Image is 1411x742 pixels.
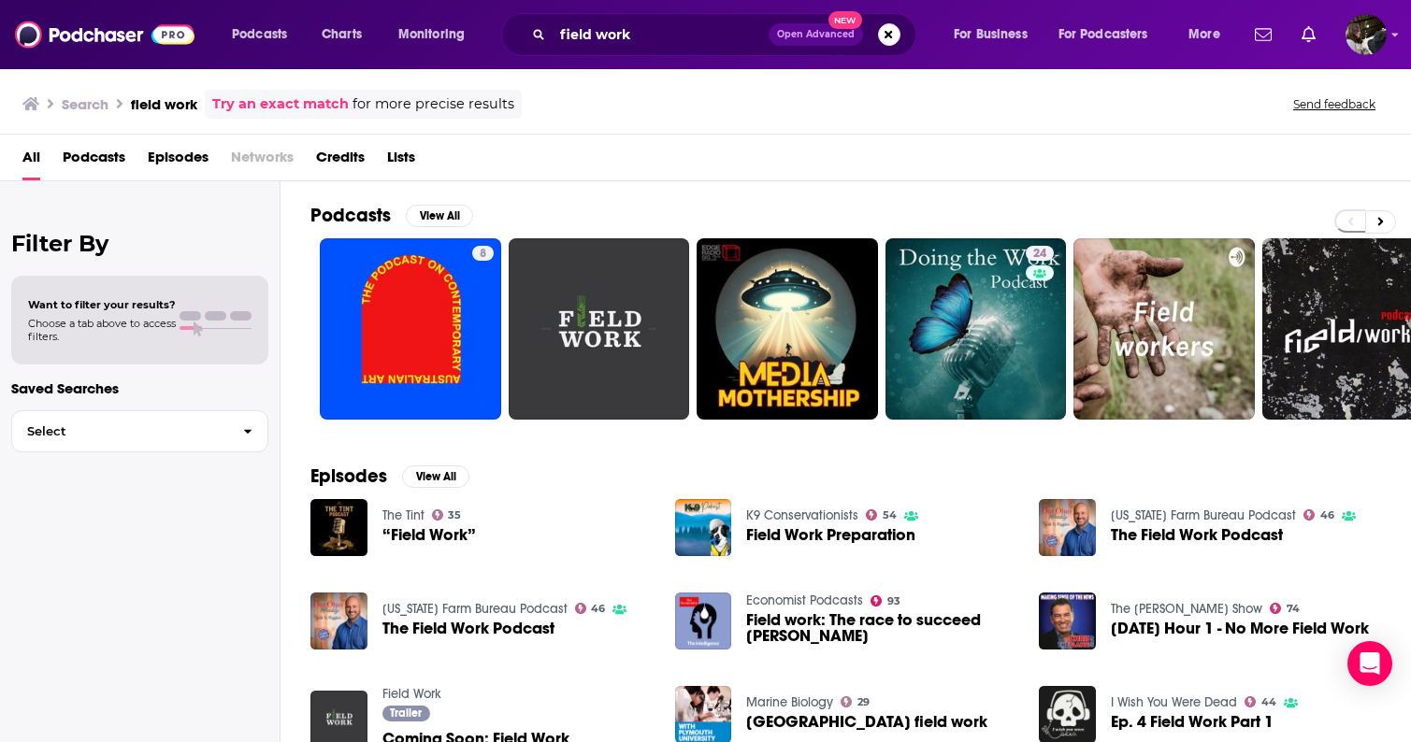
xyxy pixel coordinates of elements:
img: Field work: The race to succeed Boris Johnson [675,592,732,649]
span: Networks [231,142,294,180]
a: 8 [472,246,494,261]
span: [DATE] Hour 1 - No More Field Work [1111,621,1369,636]
span: 29 [857,698,870,706]
span: [GEOGRAPHIC_DATA] field work [746,714,987,730]
button: View All [406,205,473,227]
div: Open Intercom Messenger [1347,641,1392,686]
a: The Field Work Podcast [382,621,554,636]
a: 24 [1026,246,1054,261]
span: Trailer [390,707,422,719]
input: Search podcasts, credits, & more... [553,20,769,50]
button: open menu [219,20,311,50]
img: “Field Work” [310,499,367,556]
a: K9 Conservationists [746,507,858,523]
a: I Wish You Were Dead [1111,694,1237,710]
a: Ohio Farm Bureau Podcast [1111,507,1296,523]
h3: field work [131,95,197,113]
a: EpisodesView All [310,464,469,488]
span: 46 [1320,511,1334,520]
a: All [22,142,40,180]
h2: Episodes [310,464,387,488]
a: 1-11-23 Hour 1 - No More Field Work [1111,621,1369,636]
a: 29 [841,696,870,707]
button: Open AdvancedNew [769,23,863,46]
p: Saved Searches [11,379,268,397]
img: The Field Work Podcast [1039,499,1096,556]
a: Charts [310,20,373,50]
span: For Podcasters [1058,21,1148,48]
div: Search podcasts, credits, & more... [519,13,934,56]
button: open menu [1175,20,1244,50]
button: open menu [385,20,489,50]
a: Ep. 4 Field Work Part 1 [1111,714,1274,730]
a: Economist Podcasts [746,592,863,608]
span: 8 [480,245,486,264]
a: 46 [1303,509,1334,521]
a: South Africa field work [746,714,987,730]
a: Credits [316,142,365,180]
span: Want to filter your results? [28,298,176,311]
span: 24 [1033,245,1046,264]
span: 93 [887,597,900,606]
span: Monitoring [398,21,465,48]
button: open menu [1046,20,1175,50]
a: “Field Work” [382,527,476,543]
span: 35 [448,511,461,520]
button: open menu [941,20,1051,50]
a: The Field Work Podcast [310,592,367,649]
a: 24 [885,238,1067,420]
span: Choose a tab above to access filters. [28,317,176,343]
a: Ohio Farm Bureau Podcast [382,601,568,617]
h3: Search [62,95,108,113]
span: 54 [883,511,897,520]
a: Field Work [382,686,441,702]
a: 8 [320,238,501,420]
a: Podchaser - Follow, Share and Rate Podcasts [15,17,194,52]
img: Field Work Preparation [675,499,732,556]
a: Field work: The race to succeed Boris Johnson [746,612,1016,644]
img: User Profile [1346,14,1387,55]
h2: Podcasts [310,204,391,227]
a: Lists [387,142,415,180]
a: Episodes [148,142,209,180]
button: Send feedback [1288,96,1381,112]
a: 93 [871,595,900,606]
a: The Tint [382,507,425,523]
span: for more precise results [353,93,514,115]
a: Field Work Preparation [746,527,915,543]
a: Try an exact match [212,93,349,115]
a: The Field Work Podcast [1111,527,1283,543]
a: 74 [1270,603,1300,614]
span: 46 [591,605,605,613]
a: The Chris Plante Show [1111,601,1262,617]
h2: Filter By [11,230,268,257]
a: 35 [432,509,462,521]
span: 74 [1287,605,1300,613]
a: PodcastsView All [310,204,473,227]
span: New [828,11,862,29]
span: Podcasts [232,21,287,48]
a: Marine Biology [746,694,833,710]
span: 44 [1261,698,1276,706]
span: For Business [954,21,1028,48]
img: 1-11-23 Hour 1 - No More Field Work [1039,592,1096,649]
button: Select [11,410,268,452]
button: View All [402,465,469,488]
span: Open Advanced [777,30,855,39]
span: Select [12,425,228,437]
span: Charts [322,21,362,48]
a: Podcasts [63,142,125,180]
